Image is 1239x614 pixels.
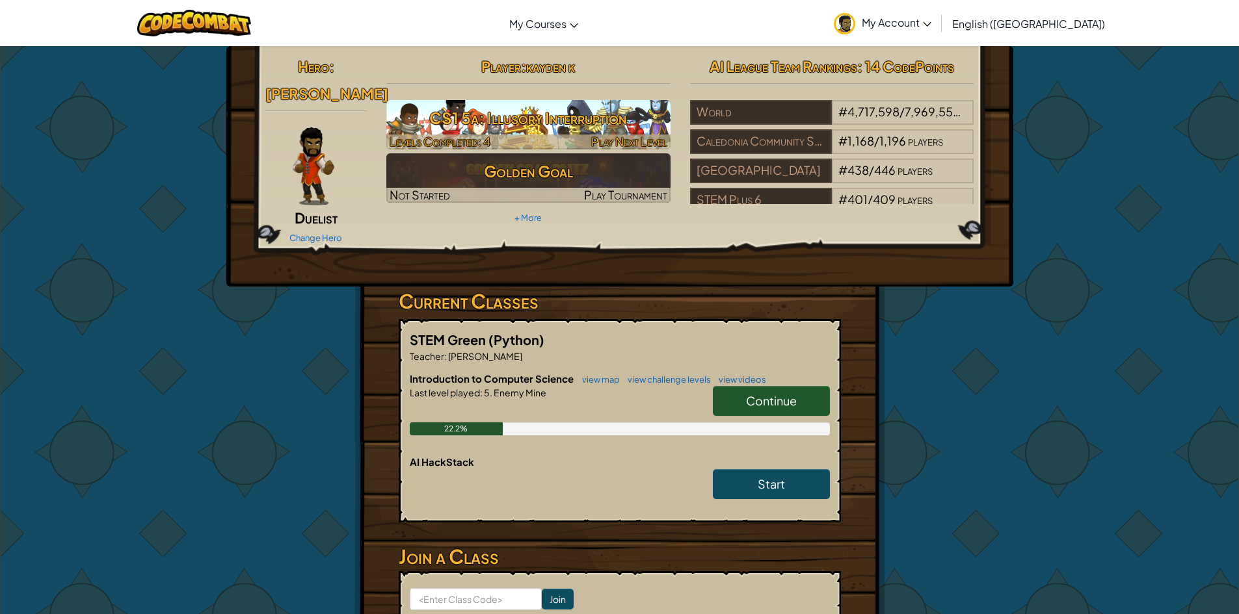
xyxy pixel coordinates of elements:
img: avatar [834,13,855,34]
a: English ([GEOGRAPHIC_DATA]) [946,6,1112,41]
span: Player [481,57,521,75]
a: World#4,717,598/7,969,552players [690,112,974,127]
span: / [869,162,874,177]
a: Caledonia Community Schools#1,168/1,196players [690,142,974,157]
div: [GEOGRAPHIC_DATA] [690,159,832,183]
span: # [838,133,847,148]
span: players [898,162,933,177]
div: STEM Plus 6 [690,188,832,212]
span: AI League Team Rankings [710,57,857,75]
a: [GEOGRAPHIC_DATA]#438/446players [690,171,974,186]
span: Hero [298,57,329,75]
span: 4,717,598 [847,104,899,119]
h3: CS1 5a: Illusory Interruption [386,103,671,133]
span: Duelist [295,209,338,227]
span: : [521,57,526,75]
a: Golden GoalNot StartedPlay Tournament [386,153,671,203]
span: / [874,133,879,148]
span: # [838,192,847,207]
span: Continue [746,393,797,408]
div: World [690,100,832,125]
a: + More [514,212,542,223]
h3: Golden Goal [386,157,671,186]
span: players [908,133,943,148]
span: Enemy Mine [492,387,546,398]
div: Caledonia Community Schools [690,129,832,154]
div: 22.2% [410,422,503,435]
span: AI HackStack [410,455,474,468]
a: Change Hero [289,233,342,243]
a: STEM Plus 6#401/409players [690,200,974,215]
span: # [838,162,847,177]
span: Not Started [390,187,450,202]
span: [PERSON_NAME] [265,84,388,103]
span: Introduction to Computer Science [410,372,576,385]
span: [PERSON_NAME] [447,350,522,362]
span: Play Next Level [591,134,667,149]
span: My Courses [509,17,566,31]
span: : 14 CodePoints [857,57,954,75]
span: / [899,104,905,119]
a: My Courses [503,6,585,41]
img: Golden Goal [386,153,671,203]
input: <Enter Class Code> [410,588,542,610]
span: 1,168 [847,133,874,148]
span: 401 [847,192,868,207]
span: STEM Green [410,331,488,348]
span: players [898,192,933,207]
img: duelist-pose.png [293,127,334,205]
span: 438 [847,162,869,177]
span: Levels Completed: 4 [390,134,490,149]
span: Start [758,476,785,491]
span: Teacher [410,350,444,362]
span: # [838,104,847,119]
a: view map [576,374,620,385]
a: view challenge levels [621,374,711,385]
span: : [329,57,334,75]
span: 409 [873,192,896,207]
img: CS1 5a: Illusory Interruption [386,100,671,149]
h3: Join a Class [399,542,841,571]
span: English ([GEOGRAPHIC_DATA]) [952,17,1105,31]
span: : [444,350,447,362]
img: CodeCombat logo [137,10,251,36]
a: view videos [712,374,766,385]
a: Play Next Level [386,100,671,149]
span: 1,196 [879,133,906,148]
span: (Python) [488,331,544,348]
h3: Current Classes [399,287,841,316]
span: 446 [874,162,896,177]
span: / [868,192,873,207]
input: Join [542,589,574,609]
a: Start [713,469,830,499]
span: Last level played [410,387,480,398]
a: My Account [827,3,938,44]
span: : [480,387,483,398]
span: players [962,104,997,119]
span: 7,969,552 [905,104,961,119]
span: Play Tournament [584,187,667,202]
span: My Account [862,16,931,29]
span: 5. [483,387,492,398]
span: kayden k [526,57,575,75]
